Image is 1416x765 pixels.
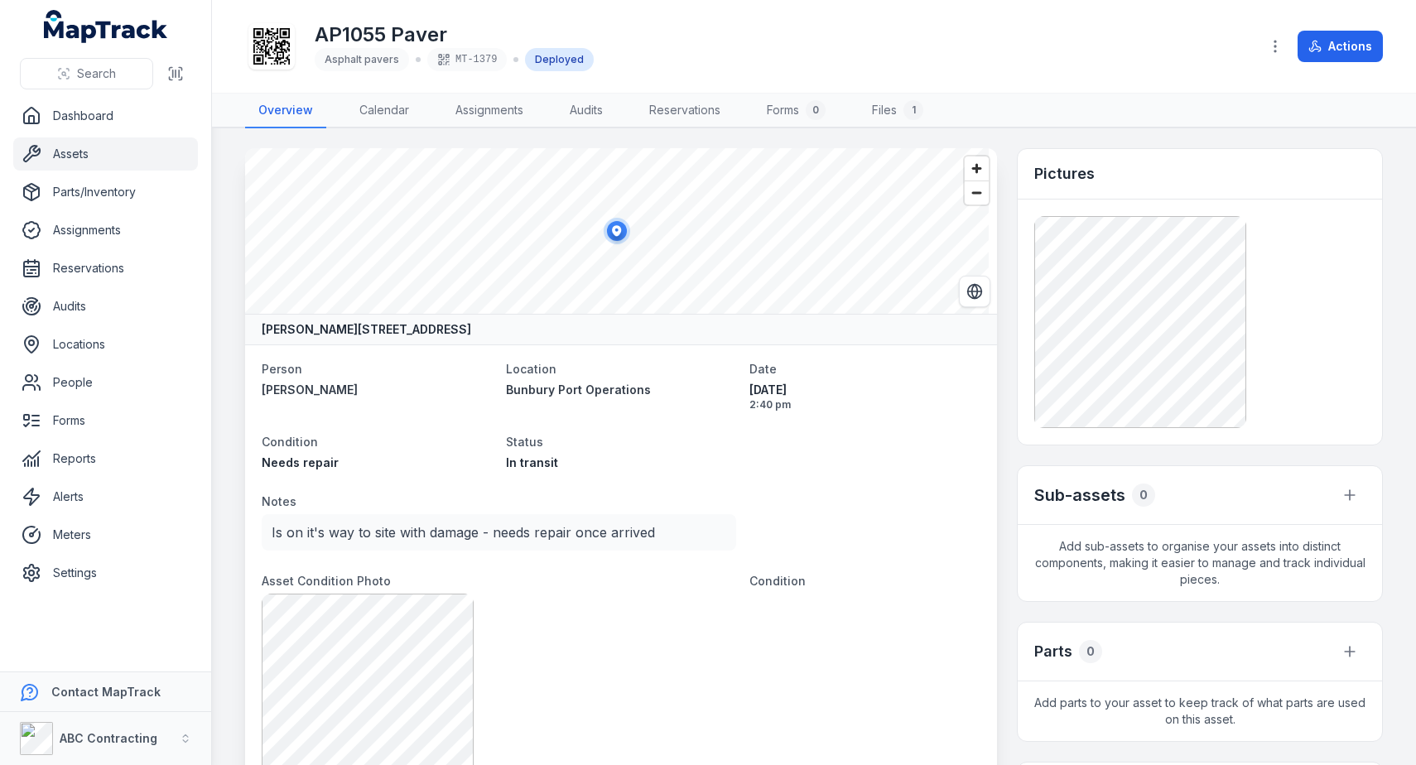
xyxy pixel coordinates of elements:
div: 1 [903,100,923,120]
strong: Contact MapTrack [51,685,161,699]
a: Assets [13,137,198,171]
a: Locations [13,328,198,361]
a: Calendar [346,94,422,128]
a: Files1 [859,94,937,128]
span: Condition [749,574,806,588]
a: Reservations [636,94,734,128]
a: Assignments [13,214,198,247]
p: Is on it's way to site with damage - needs repair once arrived [272,521,726,544]
a: [PERSON_NAME] [262,382,493,398]
a: Forms [13,404,198,437]
h1: AP1055 Paver [315,22,594,48]
span: Bunbury Port Operations [506,382,651,397]
h3: Parts [1034,640,1072,663]
span: Person [262,362,302,376]
span: Date [749,362,777,376]
time: 08/10/2025, 2:40:11 pm [749,382,980,411]
span: Asset Condition Photo [262,574,391,588]
a: Reports [13,442,198,475]
span: Status [506,435,543,449]
h2: Sub-assets [1034,484,1125,507]
span: Notes [262,494,296,508]
a: Bunbury Port Operations [506,382,737,398]
span: Add parts to your asset to keep track of what parts are used on this asset. [1018,681,1382,741]
span: [DATE] [749,382,980,398]
span: In transit [506,455,558,469]
span: Needs repair [262,455,339,469]
a: People [13,366,198,399]
span: Search [77,65,116,82]
button: Actions [1298,31,1383,62]
button: Switch to Satellite View [959,276,990,307]
span: Add sub-assets to organise your assets into distinct components, making it easier to manage and t... [1018,525,1382,601]
a: Overview [245,94,326,128]
span: Condition [262,435,318,449]
button: Zoom in [965,156,989,180]
a: Meters [13,518,198,551]
div: 0 [1079,640,1102,663]
strong: [PERSON_NAME][STREET_ADDRESS] [262,321,471,338]
canvas: Map [245,148,989,314]
a: Assignments [442,94,537,128]
span: 2:40 pm [749,398,980,411]
span: Location [506,362,556,376]
div: MT-1379 [427,48,507,71]
h3: Pictures [1034,162,1095,185]
div: 0 [806,100,826,120]
div: 0 [1132,484,1155,507]
a: Dashboard [13,99,198,132]
strong: ABC Contracting [60,731,157,745]
a: Reservations [13,252,198,285]
a: Settings [13,556,198,589]
span: Asphalt pavers [325,53,399,65]
a: Parts/Inventory [13,176,198,209]
a: MapTrack [44,10,168,43]
button: Search [20,58,153,89]
button: Zoom out [965,180,989,204]
a: Forms0 [754,94,839,128]
a: Audits [13,290,198,323]
a: Alerts [13,480,198,513]
a: Audits [556,94,616,128]
div: Deployed [525,48,594,71]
